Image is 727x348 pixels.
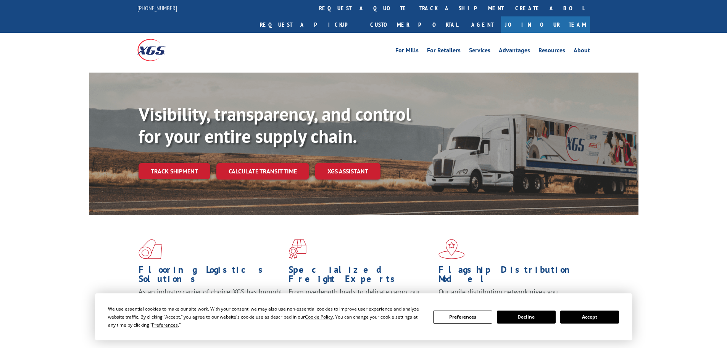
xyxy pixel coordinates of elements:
[289,265,433,287] h1: Specialized Freight Experts
[305,314,333,320] span: Cookie Policy
[139,102,411,148] b: Visibility, transparency, and control for your entire supply chain.
[254,16,364,33] a: Request a pickup
[139,265,283,287] h1: Flooring Logistics Solutions
[438,239,465,259] img: xgs-icon-flagship-distribution-model-red
[139,239,162,259] img: xgs-icon-total-supply-chain-intelligence-red
[433,311,492,324] button: Preferences
[364,16,464,33] a: Customer Portal
[427,47,461,56] a: For Retailers
[95,293,632,340] div: Cookie Consent Prompt
[395,47,419,56] a: For Mills
[137,4,177,12] a: [PHONE_NUMBER]
[315,163,380,180] a: XGS ASSISTANT
[216,163,309,180] a: Calculate transit time
[438,287,579,305] span: Our agile distribution network gives you nationwide inventory management on demand.
[501,16,590,33] a: Join Our Team
[469,47,490,56] a: Services
[438,265,583,287] h1: Flagship Distribution Model
[499,47,530,56] a: Advantages
[560,311,619,324] button: Accept
[497,311,556,324] button: Decline
[152,322,178,328] span: Preferences
[289,287,433,321] p: From overlength loads to delicate cargo, our experienced staff knows the best way to move your fr...
[139,287,282,314] span: As an industry carrier of choice, XGS has brought innovation and dedication to flooring logistics...
[108,305,424,329] div: We use essential cookies to make our site work. With your consent, we may also use non-essential ...
[289,239,306,259] img: xgs-icon-focused-on-flooring-red
[139,163,210,179] a: Track shipment
[574,47,590,56] a: About
[538,47,565,56] a: Resources
[464,16,501,33] a: Agent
